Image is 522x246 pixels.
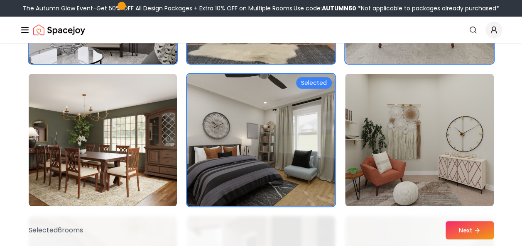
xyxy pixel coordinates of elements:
img: Room room-7 [29,74,177,206]
div: The Autumn Glow Event-Get 50% OFF All Design Packages + Extra 10% OFF on Multiple Rooms. [23,4,499,12]
img: Spacejoy Logo [33,22,85,38]
div: Selected [296,77,332,89]
button: Next [446,221,494,239]
span: *Not applicable to packages already purchased* [356,4,499,12]
span: Use code: [294,4,356,12]
p: Selected 6 room s [29,225,83,235]
nav: Global [20,17,502,43]
a: Spacejoy [33,22,85,38]
img: Room room-9 [345,74,493,206]
b: AUTUMN50 [322,4,356,12]
img: Room room-8 [187,74,335,206]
